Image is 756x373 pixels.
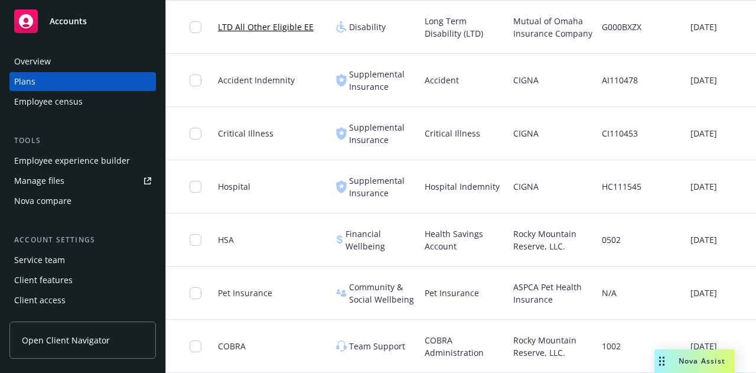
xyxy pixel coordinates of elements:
[9,92,156,111] a: Employee census
[425,228,504,252] span: Health Savings Account
[218,127,273,140] span: Critical Illness
[513,15,592,40] span: Mutual of Omaha Insurance Company
[14,271,73,290] div: Client features
[14,192,71,210] div: Nova compare
[218,180,250,193] span: Hospital
[9,251,156,270] a: Service team
[602,127,638,140] span: CI110453
[14,92,83,111] div: Employee census
[690,287,717,299] span: [DATE]
[9,72,156,91] a: Plans
[349,68,415,93] span: Supplemental Insurance
[14,72,35,91] div: Plans
[690,127,717,140] span: [DATE]
[190,74,201,86] input: Toggle Row Selected
[690,233,717,246] span: [DATE]
[218,233,234,246] span: HSA
[9,151,156,170] a: Employee experience builder
[425,180,500,193] span: Hospital Indemnity
[602,180,641,193] span: HC111545
[690,340,717,352] span: [DATE]
[218,340,246,352] span: COBRA
[14,52,51,71] div: Overview
[690,180,717,193] span: [DATE]
[9,52,156,71] a: Overview
[349,281,415,306] span: Community & Social Wellbeing
[218,287,272,299] span: Pet Insurance
[425,334,504,359] span: COBRA Administration
[14,251,65,270] div: Service team
[14,291,66,310] div: Client access
[349,121,415,146] span: Supplemental Insurance
[602,74,638,86] span: AI110478
[14,151,130,170] div: Employee experience builder
[346,228,415,252] span: Financial Wellbeing
[349,340,405,352] span: Team Support
[690,21,717,33] span: [DATE]
[218,74,295,86] span: Accident Indemnity
[190,340,201,352] input: Toggle Row Selected
[513,180,539,193] span: CIGNA
[425,74,459,86] span: Accident
[50,17,87,26] span: Accounts
[9,271,156,290] a: Client features
[9,135,156,147] div: Tools
[513,127,539,140] span: CIGNA
[690,74,717,86] span: [DATE]
[9,5,156,38] a: Accounts
[22,334,110,346] span: Open Client Navigator
[425,287,479,299] span: Pet Insurance
[513,74,539,86] span: CIGNA
[602,340,621,352] span: 1002
[218,21,314,33] a: LTD All Other Eligible EE
[190,21,201,33] input: Toggle Row Selected
[513,228,592,252] span: Rocky Mountain Reserve, LLC.
[602,287,617,299] span: N/A
[9,234,156,246] div: Account settings
[14,171,64,190] div: Manage files
[349,174,415,199] span: Supplemental Insurance
[9,171,156,190] a: Manage files
[9,192,156,210] a: Nova compare
[654,349,735,373] button: Nova Assist
[190,287,201,299] input: Toggle Row Selected
[190,181,201,193] input: Toggle Row Selected
[513,281,592,306] span: ASPCA Pet Health Insurance
[513,334,592,359] span: Rocky Mountain Reserve, LLC.
[425,127,480,140] span: Critical Illness
[679,356,725,366] span: Nova Assist
[190,234,201,246] input: Toggle Row Selected
[602,21,641,33] span: G000BXZX
[349,21,386,33] span: Disability
[425,15,504,40] span: Long Term Disability (LTD)
[190,128,201,140] input: Toggle Row Selected
[654,349,669,373] div: Drag to move
[9,291,156,310] a: Client access
[602,233,621,246] span: 0502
